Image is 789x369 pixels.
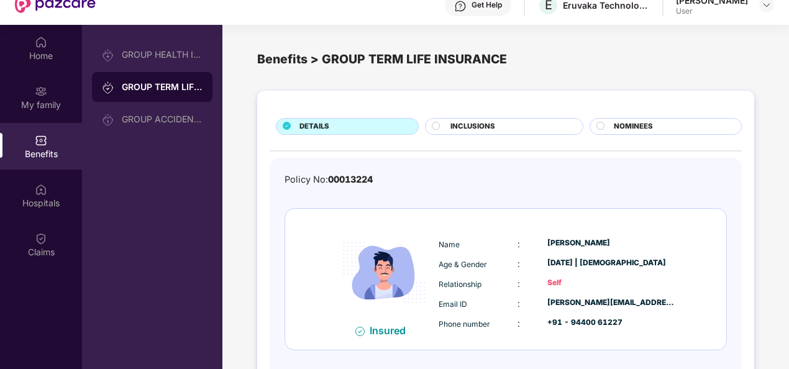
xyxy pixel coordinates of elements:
div: [PERSON_NAME] [547,237,675,249]
img: svg+xml;base64,PHN2ZyBpZD0iQ2xhaW0iIHhtbG5zPSJodHRwOi8vd3d3LnczLm9yZy8yMDAwL3N2ZyIgd2lkdGg9IjIwIi... [35,232,47,245]
span: : [518,258,520,269]
span: : [518,278,520,289]
div: Self [547,277,675,289]
span: : [518,239,520,249]
span: : [518,298,520,309]
div: GROUP ACCIDENTAL INSURANCE [122,114,203,124]
img: svg+xml;base64,PHN2ZyB3aWR0aD0iMjAiIGhlaWdodD0iMjAiIHZpZXdCb3g9IjAgMCAyMCAyMCIgZmlsbD0ibm9uZSIgeG... [102,49,114,61]
div: GROUP HEALTH INSURANCE [122,50,203,60]
img: svg+xml;base64,PHN2ZyB4bWxucz0iaHR0cDovL3d3dy53My5vcmcvMjAwMC9zdmciIHdpZHRoPSIxNiIgaGVpZ2h0PSIxNi... [355,327,365,336]
img: svg+xml;base64,PHN2ZyBpZD0iQmVuZWZpdHMiIHhtbG5zPSJodHRwOi8vd3d3LnczLm9yZy8yMDAwL3N2ZyIgd2lkdGg9Ij... [35,134,47,147]
div: GROUP TERM LIFE INSURANCE [122,81,203,93]
span: Age & Gender [439,260,487,269]
div: +91 - 94400 61227 [547,317,675,329]
div: Policy No: [285,173,373,187]
div: Insured [370,324,413,337]
img: svg+xml;base64,PHN2ZyBpZD0iSG9zcGl0YWxzIiB4bWxucz0iaHR0cDovL3d3dy53My5vcmcvMjAwMC9zdmciIHdpZHRoPS... [35,183,47,196]
img: svg+xml;base64,PHN2ZyBpZD0iSG9tZSIgeG1sbnM9Imh0dHA6Ly93d3cudzMub3JnLzIwMDAvc3ZnIiB3aWR0aD0iMjAiIG... [35,36,47,48]
span: Name [439,240,460,249]
div: [PERSON_NAME][EMAIL_ADDRESS][PERSON_NAME][DOMAIN_NAME] [547,297,675,309]
span: NOMINEES [614,121,653,132]
img: svg+xml;base64,PHN2ZyB3aWR0aD0iMjAiIGhlaWdodD0iMjAiIHZpZXdCb3g9IjAgMCAyMCAyMCIgZmlsbD0ibm9uZSIgeG... [102,114,114,126]
span: DETAILS [299,121,329,132]
img: svg+xml;base64,PHN2ZyB3aWR0aD0iMjAiIGhlaWdodD0iMjAiIHZpZXdCb3g9IjAgMCAyMCAyMCIgZmlsbD0ibm9uZSIgeG... [102,81,114,94]
div: User [676,6,748,16]
span: 00013224 [328,174,373,184]
span: Relationship [439,280,481,289]
div: [DATE] | [DEMOGRAPHIC_DATA] [547,257,675,269]
img: svg+xml;base64,PHN2ZyB3aWR0aD0iMjAiIGhlaWdodD0iMjAiIHZpZXdCb3g9IjAgMCAyMCAyMCIgZmlsbD0ibm9uZSIgeG... [35,85,47,98]
span: INCLUSIONS [450,121,495,132]
span: : [518,318,520,329]
img: icon [333,221,436,324]
span: Phone number [439,319,490,329]
div: Benefits > GROUP TERM LIFE INSURANCE [257,50,754,69]
span: Email ID [439,299,467,309]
